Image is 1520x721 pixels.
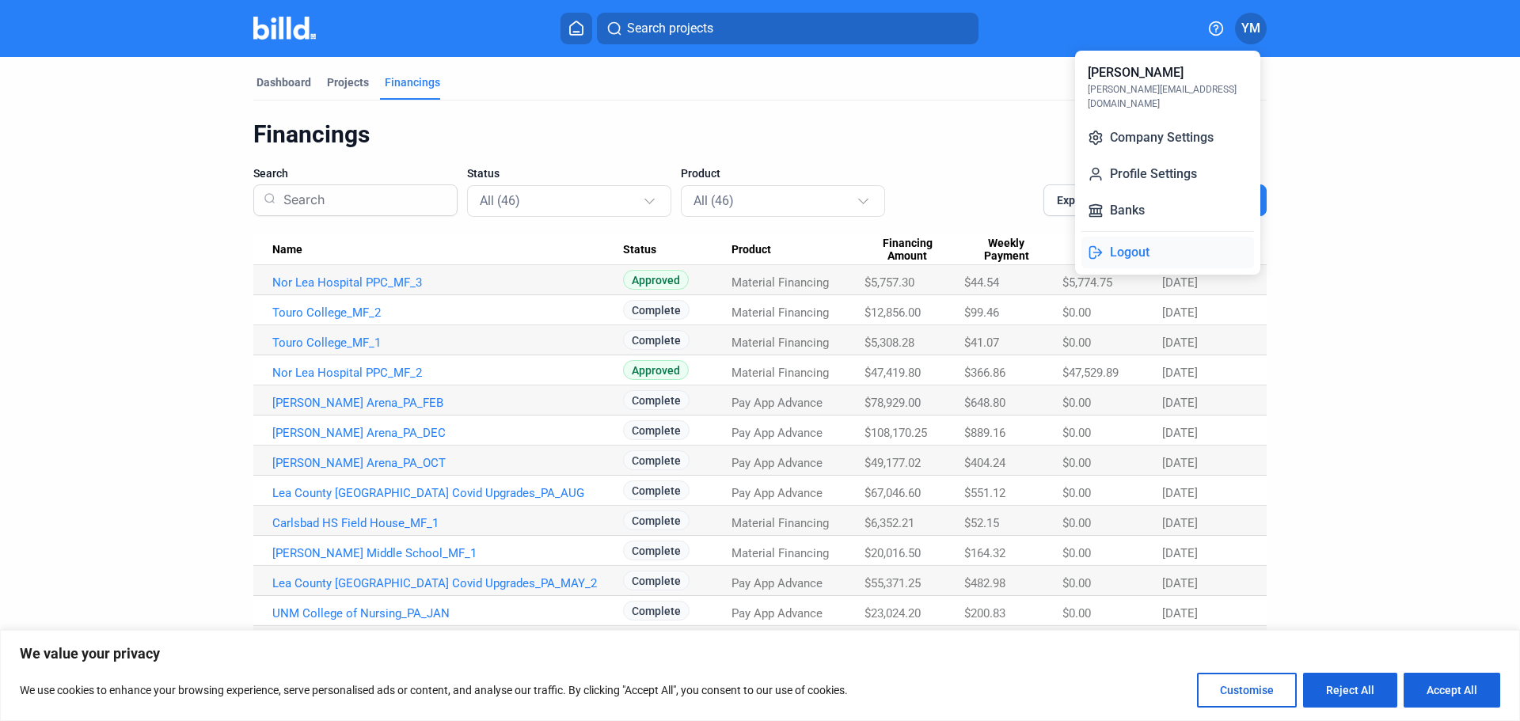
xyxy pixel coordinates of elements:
[1088,63,1184,82] div: [PERSON_NAME]
[1303,673,1397,708] button: Reject All
[1197,673,1297,708] button: Customise
[1081,237,1254,268] button: Logout
[1088,82,1248,111] div: [PERSON_NAME][EMAIL_ADDRESS][DOMAIN_NAME]
[1081,158,1254,190] button: Profile Settings
[1081,195,1254,226] button: Banks
[1404,673,1500,708] button: Accept All
[20,681,848,700] p: We use cookies to enhance your browsing experience, serve personalised ads or content, and analys...
[20,644,1500,663] p: We value your privacy
[1081,122,1254,154] button: Company Settings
